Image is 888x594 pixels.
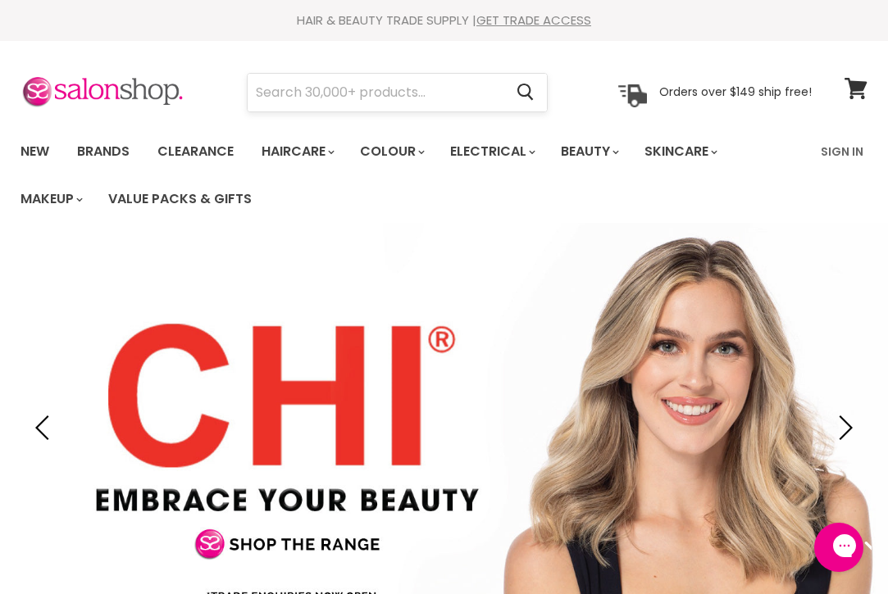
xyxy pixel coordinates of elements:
[65,134,142,169] a: Brands
[145,134,246,169] a: Clearance
[247,73,548,112] form: Product
[659,84,812,99] p: Orders over $149 ship free!
[96,182,264,216] a: Value Packs & Gifts
[503,74,547,111] button: Search
[8,128,811,223] ul: Main menu
[827,411,859,444] button: Next
[348,134,435,169] a: Colour
[806,517,872,578] iframe: Gorgias live chat messenger
[249,134,344,169] a: Haircare
[811,134,873,169] a: Sign In
[632,134,727,169] a: Skincare
[8,134,61,169] a: New
[549,134,629,169] a: Beauty
[29,411,61,444] button: Previous
[438,134,545,169] a: Electrical
[248,74,503,111] input: Search
[8,182,93,216] a: Makeup
[476,11,591,29] a: GET TRADE ACCESS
